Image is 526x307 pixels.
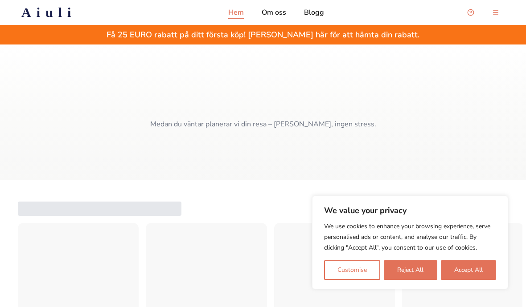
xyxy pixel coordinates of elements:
span: Flyg. Boende. Ingen planering. [202,109,325,121]
span: utan [221,76,263,105]
button: Reject All [384,260,437,280]
a: Blogg [304,7,324,18]
h2: Aiuli [21,4,76,20]
span: Res, allt jobb. [181,76,345,105]
span: Medan du väntar planerar vi din resa – [PERSON_NAME], ingen stress. [150,119,376,129]
div: We value your privacy [312,196,508,289]
p: We use cookies to enhance your browsing experience, serve personalised ads or content, and analys... [324,221,496,253]
button: Customise [324,260,380,280]
button: Open support chat [462,4,480,21]
a: Om oss [262,7,286,18]
button: Accept All [441,260,496,280]
button: menu-button [487,4,505,21]
a: Hem [228,7,244,18]
p: We value your privacy [324,205,496,216]
a: Aiuli [7,4,90,20]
